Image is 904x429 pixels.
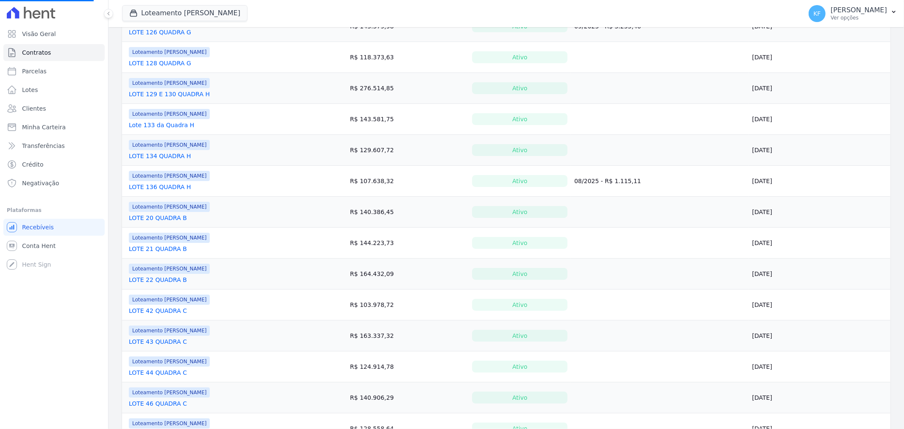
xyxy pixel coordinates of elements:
a: Lotes [3,81,105,98]
div: Ativo [472,268,567,280]
td: R$ 163.337,32 [347,320,469,351]
span: Loteamento [PERSON_NAME] [129,326,210,336]
div: Ativo [472,82,567,94]
td: [DATE] [749,259,890,290]
td: R$ 144.223,73 [347,228,469,259]
a: Recebíveis [3,219,105,236]
div: Ativo [472,175,567,187]
td: [DATE] [749,228,890,259]
a: LOTE 128 QUADRA G [129,59,191,67]
td: R$ 129.607,72 [347,135,469,166]
td: R$ 164.432,09 [347,259,469,290]
td: R$ 103.978,72 [347,290,469,320]
span: Negativação [22,179,59,187]
div: Ativo [472,144,567,156]
td: R$ 276.514,85 [347,73,469,104]
td: [DATE] [749,166,890,197]
td: R$ 143.581,75 [347,104,469,135]
td: [DATE] [749,104,890,135]
a: LOTE 44 QUADRA C [129,368,187,377]
td: R$ 140.386,45 [347,197,469,228]
span: Loteamento [PERSON_NAME] [129,109,210,119]
a: LOTE 21 QUADRA B [129,245,187,253]
div: Ativo [472,51,567,63]
a: Transferências [3,137,105,154]
a: Negativação [3,175,105,192]
td: [DATE] [749,351,890,382]
td: [DATE] [749,320,890,351]
a: LOTE 43 QUADRA C [129,337,187,346]
span: Loteamento [PERSON_NAME] [129,418,210,429]
span: Loteamento [PERSON_NAME] [129,357,210,367]
a: LOTE 126 QUADRA G [129,28,191,36]
div: Plataformas [7,205,101,215]
a: Crédito [3,156,105,173]
p: [PERSON_NAME] [831,6,887,14]
span: Conta Hent [22,242,56,250]
span: Parcelas [22,67,47,75]
a: LOTE 20 QUADRA B [129,214,187,222]
a: LOTE 129 E 130 QUADRA H [129,90,210,98]
p: Ver opções [831,14,887,21]
span: Loteamento [PERSON_NAME] [129,78,210,88]
a: Clientes [3,100,105,117]
span: KF [813,11,821,17]
td: R$ 124.914,78 [347,351,469,382]
a: LOTE 134 QUADRA H [129,152,191,160]
td: [DATE] [749,290,890,320]
a: LOTE 22 QUADRA B [129,276,187,284]
td: [DATE] [749,42,890,73]
span: Loteamento [PERSON_NAME] [129,47,210,57]
span: Loteamento [PERSON_NAME] [129,171,210,181]
div: Ativo [472,113,567,125]
a: LOTE 42 QUADRA C [129,306,187,315]
td: [DATE] [749,135,890,166]
span: Loteamento [PERSON_NAME] [129,140,210,150]
div: Ativo [472,392,567,404]
a: Lote 133 da Quadra H [129,121,194,129]
span: Loteamento [PERSON_NAME] [129,202,210,212]
a: 08/2025 - R$ 1.115,11 [574,178,641,184]
span: Transferências [22,142,65,150]
div: Ativo [472,299,567,311]
a: LOTE 136 QUADRA H [129,183,191,191]
span: Recebíveis [22,223,54,231]
td: [DATE] [749,197,890,228]
div: Ativo [472,237,567,249]
span: Clientes [22,104,46,113]
span: Contratos [22,48,51,57]
button: Loteamento [PERSON_NAME] [122,5,248,21]
span: Loteamento [PERSON_NAME] [129,233,210,243]
td: [DATE] [749,382,890,413]
a: Contratos [3,44,105,61]
div: Ativo [472,330,567,342]
span: Crédito [22,160,44,169]
span: Loteamento [PERSON_NAME] [129,295,210,305]
td: [DATE] [749,73,890,104]
td: R$ 118.373,63 [347,42,469,73]
span: Loteamento [PERSON_NAME] [129,264,210,274]
div: Ativo [472,361,567,373]
a: Conta Hent [3,237,105,254]
button: KF [PERSON_NAME] Ver opções [802,2,904,25]
td: R$ 140.906,29 [347,382,469,413]
span: Minha Carteira [22,123,66,131]
a: LOTE 46 QUADRA C [129,399,187,408]
a: Minha Carteira [3,119,105,136]
span: Visão Geral [22,30,56,38]
a: Parcelas [3,63,105,80]
a: Visão Geral [3,25,105,42]
div: Ativo [472,206,567,218]
span: Loteamento [PERSON_NAME] [129,387,210,398]
td: R$ 107.638,32 [347,166,469,197]
span: Lotes [22,86,38,94]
